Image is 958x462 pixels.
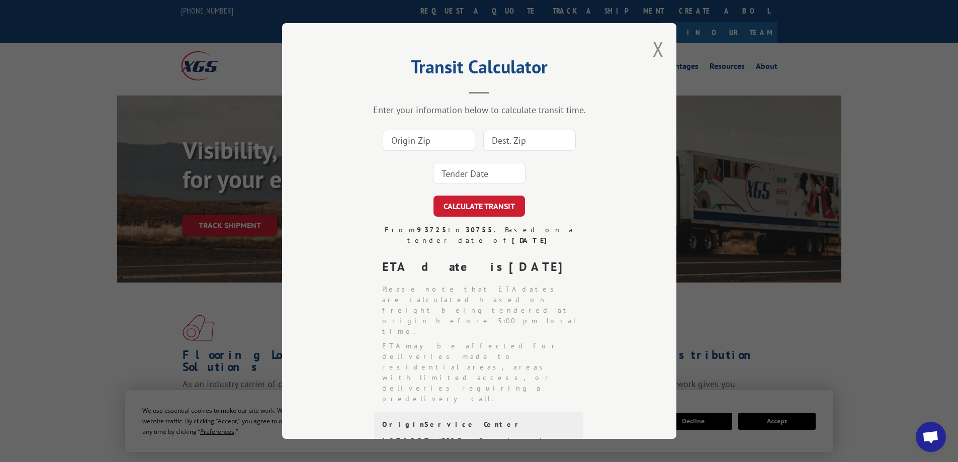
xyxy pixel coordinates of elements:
div: From to . Based on a tender date of [374,225,584,246]
div: ETA date is [382,258,584,276]
li: Please note that ETA dates are calculated based on freight being tendered at origin before 5:00 p... [382,284,584,337]
strong: 30755 [465,225,493,234]
strong: [DATE] [511,236,551,245]
li: ETA may be affected for deliveries made to residential areas, areas with limited access, or deliv... [382,341,584,404]
button: CALCULATE TRANSIT [433,196,525,217]
div: Enter your information below to calculate transit time. [332,104,626,116]
input: Tender Date [433,163,526,184]
div: Service days: [479,437,575,445]
input: Dest. Zip [483,130,576,151]
div: Open chat [916,422,946,452]
div: [STREET_ADDRESS][PERSON_NAME] [382,437,467,462]
input: Origin Zip [383,130,475,151]
div: Origin Service Center [382,420,575,429]
strong: [DATE] [509,259,571,274]
strong: 93725 [416,225,448,234]
button: Close modal [653,36,664,62]
h2: Transit Calculator [332,60,626,79]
